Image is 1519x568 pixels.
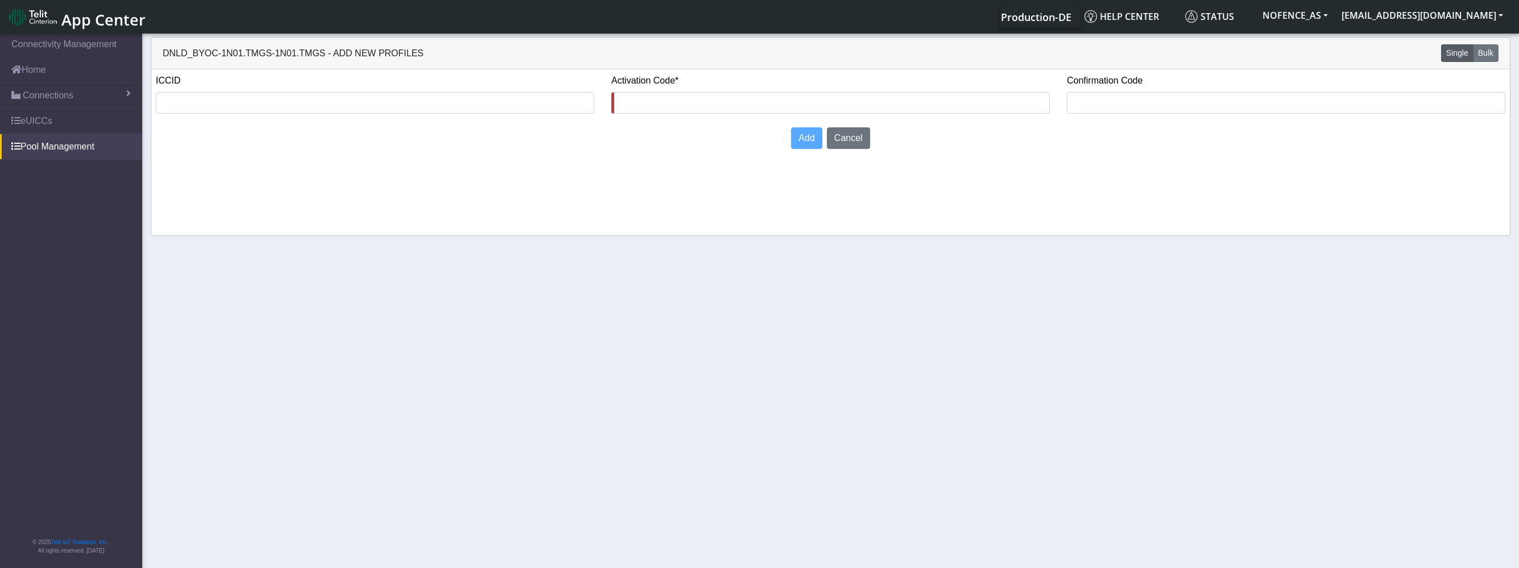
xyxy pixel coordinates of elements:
[156,74,181,88] label: ICCID
[1181,5,1256,28] a: Status
[9,8,57,26] img: logo-telit-cinterion-gw-new.png
[1185,10,1198,23] img: status.svg
[1001,10,1071,24] span: Production-DE
[1473,44,1499,62] button: Bulk
[51,539,108,545] a: Telit IoT Solutions, Inc.
[798,133,814,143] span: Add
[1067,74,1143,88] label: Confirmation Code
[1256,5,1335,26] button: NOFENCE_AS
[9,5,144,29] a: App Center
[827,127,870,149] button: Cancel
[1085,10,1097,23] img: knowledge.svg
[1085,10,1159,23] span: Help center
[791,127,822,149] button: Add
[154,47,831,60] div: DNLD_BYOC-1N01.TMGS-1N01.TMGS - Add new profiles
[1080,5,1181,28] a: Help center
[611,74,678,88] label: Activation Code*
[1335,5,1510,26] button: [EMAIL_ADDRESS][DOMAIN_NAME]
[1441,44,1474,62] button: Single
[1000,5,1071,28] a: Your current platform instance
[1185,10,1234,23] span: Status
[61,9,146,30] span: App Center
[23,89,73,102] span: Connections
